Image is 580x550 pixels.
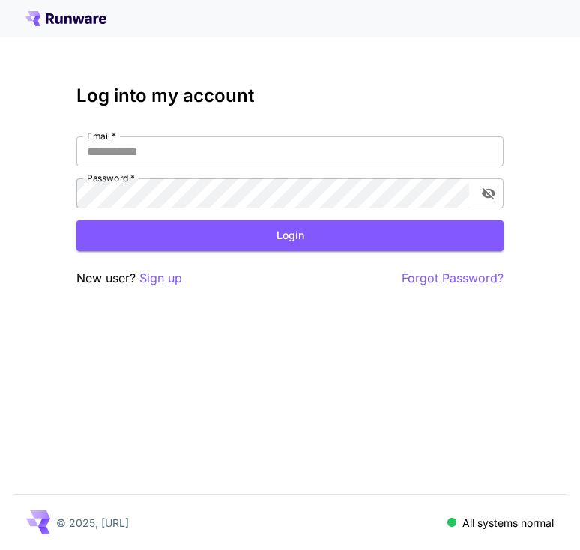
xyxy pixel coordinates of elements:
[76,85,504,106] h3: Log into my account
[87,172,135,184] label: Password
[462,515,554,531] p: All systems normal
[76,269,182,288] p: New user?
[56,515,129,531] p: © 2025, [URL]
[475,180,502,207] button: toggle password visibility
[76,220,504,251] button: Login
[87,130,116,142] label: Email
[402,269,504,288] button: Forgot Password?
[139,269,182,288] button: Sign up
